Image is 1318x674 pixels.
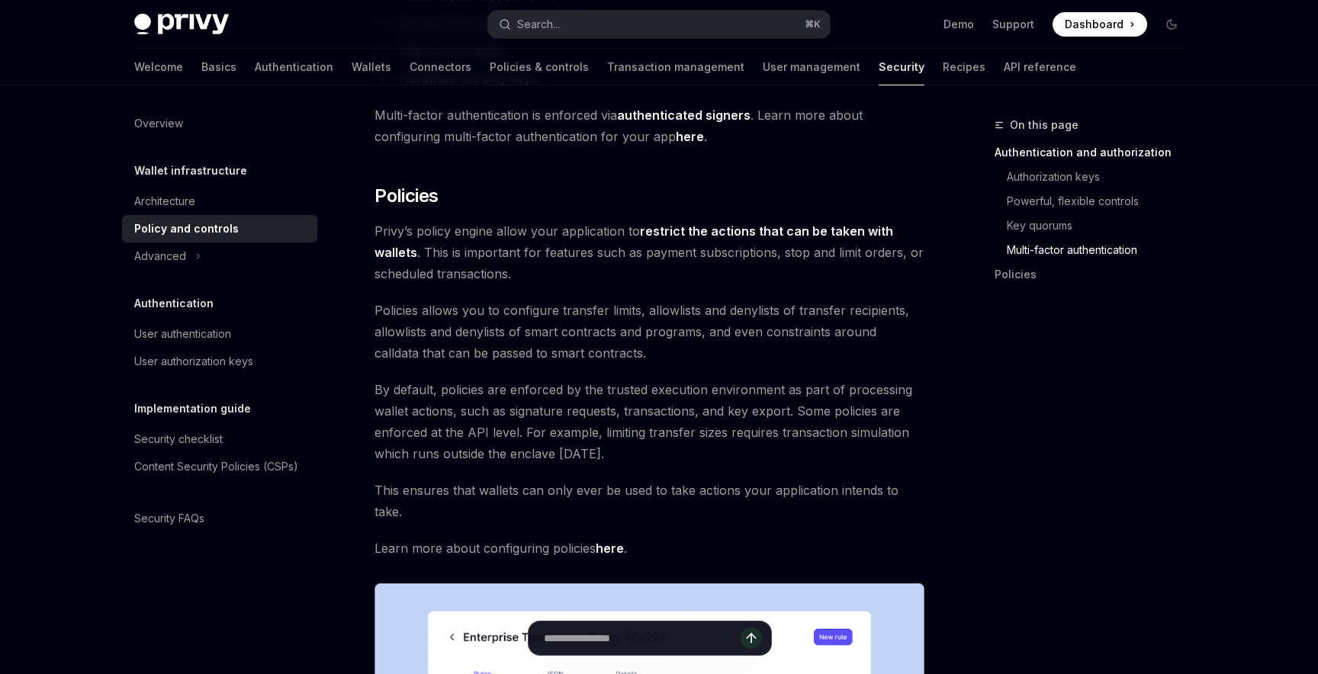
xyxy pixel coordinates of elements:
[517,15,560,34] div: Search...
[1007,165,1196,189] a: Authorization keys
[375,480,924,522] span: This ensures that wallets can only ever be used to take actions your application intends to take.
[995,262,1196,287] a: Policies
[1007,189,1196,213] a: Powerful, flexible controls
[488,11,830,38] button: Search...⌘K
[134,430,223,448] div: Security checklist
[122,348,317,375] a: User authorization keys
[134,457,298,476] div: Content Security Policies (CSPs)
[122,320,317,348] a: User authentication
[375,104,924,147] span: Multi-factor authentication is enforced via . Learn more about configuring multi-factor authentic...
[943,49,985,85] a: Recipes
[1065,17,1124,32] span: Dashboard
[763,49,860,85] a: User management
[375,379,924,464] span: By default, policies are enforced by the trusted execution environment as part of processing wall...
[1004,49,1076,85] a: API reference
[134,49,183,85] a: Welcome
[134,325,231,343] div: User authentication
[375,184,438,208] span: Policies
[134,509,204,528] div: Security FAQs
[134,220,239,238] div: Policy and controls
[134,294,214,313] h5: Authentication
[134,192,195,210] div: Architecture
[122,453,317,480] a: Content Security Policies (CSPs)
[1159,12,1184,37] button: Toggle dark mode
[122,110,317,137] a: Overview
[1007,238,1196,262] a: Multi-factor authentication
[201,49,236,85] a: Basics
[134,400,251,418] h5: Implementation guide
[134,14,229,35] img: dark logo
[741,627,762,649] button: Send message
[995,140,1196,165] a: Authentication and authorization
[943,17,974,32] a: Demo
[490,49,589,85] a: Policies & controls
[1007,213,1196,238] a: Key quorums
[375,300,924,364] span: Policies allows you to configure transfer limits, allowlists and denylists of transfer recipients...
[1053,12,1147,37] a: Dashboard
[617,108,751,124] a: authenticated signers
[352,49,391,85] a: Wallets
[607,49,744,85] a: Transaction management
[879,49,924,85] a: Security
[134,247,186,265] div: Advanced
[676,129,704,145] a: here
[134,162,247,180] h5: Wallet infrastructure
[375,538,924,559] span: Learn more about configuring policies .
[410,49,471,85] a: Connectors
[992,17,1034,32] a: Support
[134,114,183,133] div: Overview
[122,505,317,532] a: Security FAQs
[134,352,253,371] div: User authorization keys
[122,425,317,453] a: Security checklist
[122,188,317,215] a: Architecture
[596,541,624,557] a: here
[255,49,333,85] a: Authentication
[122,215,317,242] a: Policy and controls
[805,18,821,30] span: ⌘ K
[375,220,924,284] span: Privy’s policy engine allow your application to . This is important for features such as payment ...
[1010,116,1079,134] span: On this page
